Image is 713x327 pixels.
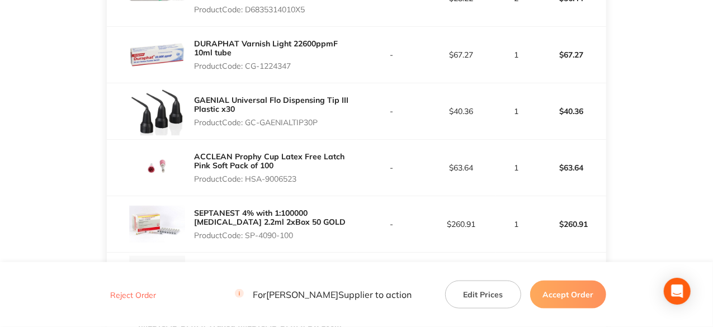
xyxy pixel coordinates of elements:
p: $40.36 [427,107,495,116]
p: - [357,50,426,59]
p: 1 [497,163,535,172]
p: 1 [497,107,535,116]
a: GAENIAL Universal Flo Dispensing Tip III Plastic x30 [194,95,348,114]
button: Accept Order [530,281,606,309]
p: Product Code: SP-4090-100 [194,231,356,240]
p: 1 [497,50,535,59]
div: Open Intercom Messenger [664,278,691,305]
img: bDQ0Nm1zdQ [129,253,185,309]
button: Reject Order [107,290,159,300]
img: aXpqcmJpZA [129,196,185,252]
a: DURAPHAT Varnish Light 22600ppmF 10ml tube [194,39,338,58]
p: $40.36 [537,98,606,125]
p: Product Code: CG-1224347 [194,61,356,70]
p: Product Code: D6835314010X5 [194,5,356,14]
img: ajlhZ2treg [129,83,185,139]
p: $260.91 [537,211,606,238]
p: Product Code: HSA-9006523 [194,174,356,183]
p: $67.27 [427,50,495,59]
p: 1 [497,220,535,229]
p: $63.64 [427,163,495,172]
button: Edit Prices [445,281,521,309]
p: - [357,107,426,116]
a: ACCLEAN Prophy Cup Latex Free Latch Pink Soft Pack of 100 [194,151,344,170]
p: - [357,220,426,229]
p: $260.91 [427,220,495,229]
p: $67.27 [537,41,606,68]
p: $63.64 [537,154,606,181]
p: For [PERSON_NAME] Supplier to action [235,290,412,300]
p: Product Code: GC-GAENIALTIP30P [194,118,356,127]
img: cnljbmhoNw [129,140,185,196]
img: MDJuOXRhcg [129,27,185,83]
p: - [357,163,426,172]
a: SEPTANEST 4% with 1:100000 [MEDICAL_DATA] 2.2ml 2xBox 50 GOLD [194,208,346,227]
